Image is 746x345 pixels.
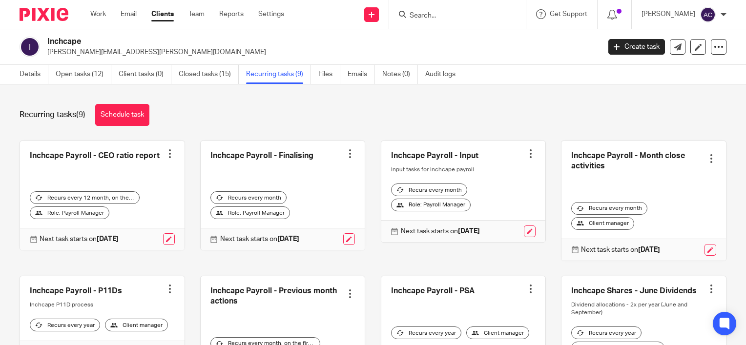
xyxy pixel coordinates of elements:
[105,319,168,331] div: Client manager
[20,37,40,57] img: svg%3E
[20,65,48,84] a: Details
[97,236,119,243] strong: [DATE]
[30,206,109,219] div: Role: Payroll Manager
[95,104,149,126] a: Schedule task
[425,65,463,84] a: Audit logs
[571,202,647,215] div: Recurs every month
[47,47,594,57] p: [PERSON_NAME][EMAIL_ADDRESS][PERSON_NAME][DOMAIN_NAME]
[47,37,484,47] h2: Inchcape
[179,65,239,84] a: Closed tasks (15)
[20,110,85,120] h1: Recurring tasks
[458,228,480,235] strong: [DATE]
[318,65,340,84] a: Files
[571,326,642,339] div: Recurs every year
[258,9,284,19] a: Settings
[391,199,471,211] div: Role: Payroll Manager
[90,9,106,19] a: Work
[642,9,695,19] p: [PERSON_NAME]
[30,191,140,204] div: Recurs every 12 month, on the first workday
[121,9,137,19] a: Email
[391,326,461,339] div: Recurs every year
[20,8,68,21] img: Pixie
[382,65,418,84] a: Notes (0)
[571,217,634,230] div: Client manager
[700,7,716,22] img: svg%3E
[581,245,660,255] p: Next task starts on
[30,319,100,331] div: Recurs every year
[119,65,171,84] a: Client tasks (0)
[348,65,375,84] a: Emails
[391,183,467,196] div: Recurs every month
[409,12,497,20] input: Search
[151,9,174,19] a: Clients
[40,234,119,244] p: Next task starts on
[188,9,205,19] a: Team
[608,39,665,55] a: Create task
[401,226,480,236] p: Next task starts on
[56,65,111,84] a: Open tasks (12)
[219,9,244,19] a: Reports
[76,111,85,119] span: (9)
[550,11,587,18] span: Get Support
[246,65,311,84] a: Recurring tasks (9)
[220,234,299,244] p: Next task starts on
[466,326,529,339] div: Client manager
[638,246,660,253] strong: [DATE]
[210,191,287,204] div: Recurs every month
[277,236,299,243] strong: [DATE]
[210,206,290,219] div: Role: Payroll Manager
